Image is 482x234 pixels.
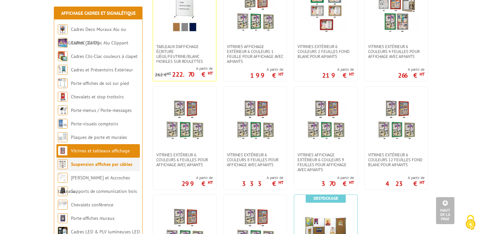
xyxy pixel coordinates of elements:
[182,175,213,180] span: A partir de
[162,96,208,143] img: Vitrines extérieur 6 couleurs 6 feuilles pour affichage avec aimants
[436,197,454,224] a: Haut de la page
[153,44,216,64] a: Tableaux d'affichage écriture liège/feutrine/blanc Mobiles sur roulettes
[58,65,68,75] img: Cadres et Présentoirs Extérieur
[420,71,425,77] sup: HT
[398,67,425,72] span: A partir de
[365,152,428,167] a: Vitrines extérieur 6 couleurs 12 feuilles fond blanc pour aimants
[385,182,425,186] p: 423 €
[58,146,68,156] img: Vitrines et tableaux affichage
[227,44,283,64] span: Vitrines affichage extérieur 6 couleurs 1 feuille pour affichage avec aimants
[398,73,425,77] p: 266 €
[294,44,357,59] a: Vitrines extérieur 6 couleurs 2 feuilles fond blanc pour aimants
[58,78,68,88] img: Porte-affiches de sol sur pied
[368,44,425,59] span: Vitrines extérieur 6 couleurs 4 feuilles pour affichage avec aimants
[71,67,133,73] a: Cadres et Présentoirs Extérieur
[153,152,216,167] a: Vitrines extérieur 6 couleurs 6 feuilles pour affichage avec aimants
[71,215,115,221] a: Porte-affiches muraux
[297,152,354,172] span: Vitrines affichage extérieur 6 couleurs 9 feuilles pour affichage avec aimants
[58,24,68,34] img: Cadres Deco Muraux Alu ou Bois
[242,175,283,180] span: A partir de
[71,80,129,86] a: Porte-affiches de sol sur pied
[156,152,213,167] span: Vitrines extérieur 6 couleurs 6 feuilles pour affichage avec aimants
[58,213,68,223] img: Porte-affiches muraux
[385,175,425,180] span: A partir de
[420,180,425,185] sup: HT
[208,70,213,76] sup: HT
[71,202,113,208] a: Chevalets conférence
[250,67,283,72] span: A partir de
[278,71,283,77] sup: HT
[71,53,138,59] a: Cadres Clic-Clac couleurs à clapet
[250,73,283,77] p: 199 €
[294,152,357,172] a: Vitrines affichage extérieur 6 couleurs 9 feuilles pour affichage avec aimants
[71,40,128,46] a: Cadres Clic-Clac Alu Clippant
[321,182,354,186] p: 370 €
[58,159,68,169] img: Suspension affiches par câbles
[71,94,124,100] a: Chevalets et stop trottoirs
[71,121,118,127] a: Porte-visuels comptoirs
[224,44,287,64] a: Vitrines affichage extérieur 6 couleurs 1 feuille pour affichage avec aimants
[303,96,349,143] img: Vitrines affichage extérieur 6 couleurs 9 feuilles pour affichage avec aimants
[71,107,132,113] a: Porte-menus / Porte-messages
[155,66,213,71] span: A partir de
[242,182,283,186] p: 333 €
[61,10,136,16] a: Affichage Cadres et Signalétique
[322,73,354,77] p: 219 €
[322,67,354,72] span: A partir de
[462,214,479,231] img: Cookies (fenêtre modale)
[167,71,171,76] sup: HT
[172,72,213,76] p: 222.70 €
[58,132,68,142] img: Plaques de porte et murales
[71,161,132,167] a: Suspension affiches par câbles
[297,44,354,59] span: Vitrines extérieur 6 couleurs 2 feuilles fond blanc pour aimants
[58,175,130,194] a: [PERSON_NAME] et Accroches tableaux
[368,152,425,167] span: Vitrines extérieur 6 couleurs 12 feuilles fond blanc pour aimants
[155,72,171,77] p: 262 €
[224,152,287,167] a: Vitrines extérieur 6 couleurs 8 feuilles pour affichage avec aimants
[58,119,68,129] img: Porte-visuels comptoirs
[58,51,68,61] img: Cadres Clic-Clac couleurs à clapet
[71,148,130,154] a: Vitrines et tableaux affichage
[58,200,68,210] img: Chevalets conférence
[232,96,278,143] img: Vitrines extérieur 6 couleurs 8 feuilles pour affichage avec aimants
[321,175,354,180] span: A partir de
[227,152,283,167] span: Vitrines extérieur 6 couleurs 8 feuilles pour affichage avec aimants
[71,134,127,140] a: Plaques de porte et murales
[349,71,354,77] sup: HT
[58,105,68,115] img: Porte-menus / Porte-messages
[58,26,126,46] a: Cadres Deco Muraux Alu ou [GEOGRAPHIC_DATA]
[71,188,137,194] a: Supports de communication bois
[314,195,338,201] b: Destockage
[58,173,68,183] img: Cimaises et Accroches tableaux
[156,44,213,64] span: Tableaux d'affichage écriture liège/feutrine/blanc Mobiles sur roulettes
[208,180,213,185] sup: HT
[459,212,482,234] button: Cookies (fenêtre modale)
[373,96,419,143] img: Vitrines extérieur 6 couleurs 12 feuilles fond blanc pour aimants
[349,180,354,185] sup: HT
[182,182,213,186] p: 299 €
[58,92,68,102] img: Chevalets et stop trottoirs
[365,44,428,59] a: Vitrines extérieur 6 couleurs 4 feuilles pour affichage avec aimants
[278,180,283,185] sup: HT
